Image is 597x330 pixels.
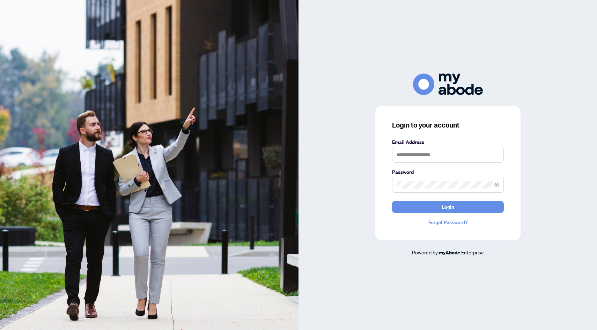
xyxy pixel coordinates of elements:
span: Login [442,201,454,213]
h3: Login to your account [392,120,504,130]
span: Powered by [412,249,438,255]
span: Enterprise [461,249,484,255]
button: Login [392,201,504,213]
span: eye-invisible [494,182,499,187]
label: Email Address [392,138,504,146]
a: Forgot Password? [392,218,504,226]
label: Password [392,168,504,176]
img: ma-logo [413,74,483,95]
a: myAbode [439,249,460,256]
